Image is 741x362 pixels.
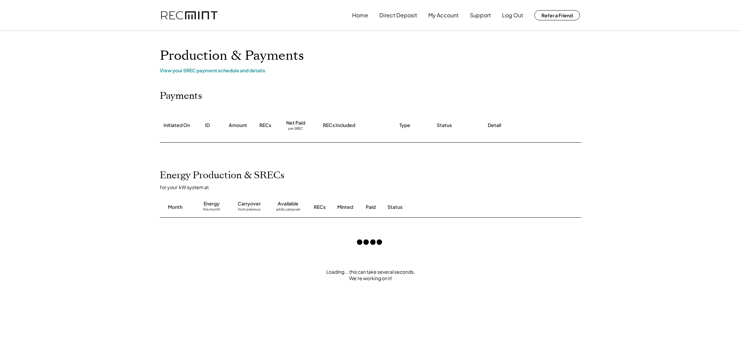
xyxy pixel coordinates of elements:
div: Status [437,122,452,129]
div: per SREC [288,126,303,131]
div: Minted [337,204,353,211]
div: this month [203,207,220,214]
div: Amount [229,122,247,129]
button: Log Out [502,8,523,22]
div: Initiated On [163,122,190,129]
div: Month [168,204,183,211]
button: Home [352,8,368,22]
div: RECs Included [323,122,355,129]
h2: Payments [160,90,202,102]
div: Status [387,204,503,211]
div: ID [205,122,210,129]
div: for your kW system at [160,184,588,190]
div: RECs [314,204,326,211]
div: Available [278,200,298,207]
div: adds carryover [276,207,300,214]
div: Detail [488,122,501,129]
button: Direct Deposit [379,8,417,22]
div: RECs [259,122,271,129]
div: Type [399,122,410,129]
button: Support [470,8,491,22]
div: Paid [366,204,376,211]
h2: Energy Production & SRECs [160,170,285,181]
button: My Account [428,8,459,22]
div: from previous [238,207,260,214]
img: recmint-logotype%403x.png [161,11,218,20]
div: Loading... this can take several seconds. We're working on it! [153,269,588,282]
div: View your SREC payment schedule and details [160,67,581,73]
h1: Production & Payments [160,48,581,64]
button: Refer a Friend [534,10,580,20]
div: Net Paid [286,120,305,126]
div: Carryover [238,200,261,207]
div: Energy [204,200,220,207]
